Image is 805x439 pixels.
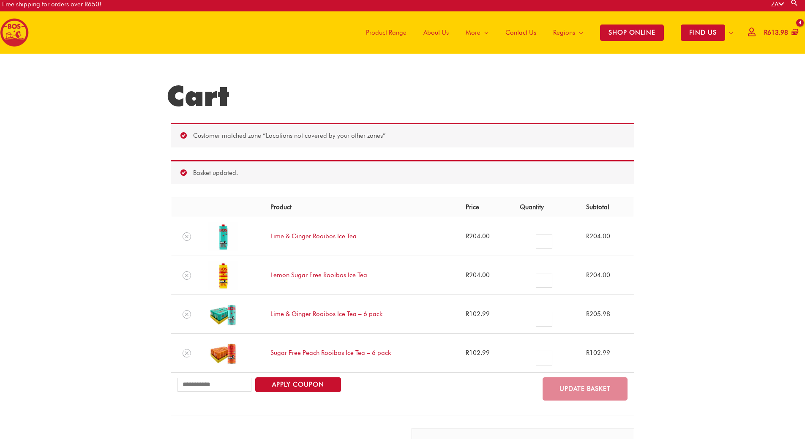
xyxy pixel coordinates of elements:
span: R [466,349,469,357]
span: More [466,20,480,45]
h1: Cart [166,79,639,113]
img: Lime & Ginger Rooibos Ice Tea [208,222,238,251]
a: Remove Lemon Sugar Free Rooibos Ice Tea from cart [183,271,191,280]
th: Subtotal [580,197,634,217]
bdi: 102.99 [466,310,490,318]
bdi: 205.98 [586,310,610,318]
a: SHOP ONLINE [592,11,672,54]
span: Contact Us [505,20,536,45]
div: Basket updated. [171,160,634,185]
a: Lime & Ginger Rooibos Ice Tea – 6 pack [270,310,382,318]
bdi: 204.00 [586,232,610,240]
img: Lemon Sugar Free Rooibos Ice Tea [208,261,238,290]
span: R [466,232,469,240]
span: R [586,349,589,357]
a: Remove Lime & Ginger Rooibos Ice Tea from cart [183,232,191,241]
button: Apply coupon [255,377,341,392]
input: Product quantity [536,351,552,365]
input: Product quantity [536,234,552,249]
a: About Us [415,11,457,54]
input: Product quantity [536,312,552,327]
bdi: 204.00 [586,271,610,279]
th: Price [459,197,513,217]
bdi: 102.99 [466,349,490,357]
a: ZA [771,0,784,8]
button: Update basket [543,377,628,401]
a: View Shopping Cart, 4 items [762,23,799,42]
a: Product Range [357,11,415,54]
a: Remove Lime & Ginger Rooibos Ice Tea - 6 pack from cart [183,310,191,319]
span: R [466,271,469,279]
bdi: 204.00 [466,271,490,279]
bdi: 204.00 [466,232,490,240]
span: SHOP ONLINE [600,25,664,41]
span: R [586,310,589,318]
th: Product [264,197,459,217]
a: Contact Us [497,11,545,54]
input: Product quantity [536,273,552,288]
img: Lime & Ginger Rooibos Ice Tea - 6 pack [208,300,238,329]
span: R [466,310,469,318]
nav: Site Navigation [351,11,742,54]
bdi: 613.98 [764,29,788,36]
th: Quantity [513,197,580,217]
img: Sugar Free Peach Rooibos Ice Tea - 6 pack [208,338,238,368]
span: Regions [553,20,575,45]
span: R [764,29,767,36]
span: R [586,232,589,240]
div: Customer matched zone “Locations not covered by your other zones” [171,123,634,147]
span: About Us [423,20,449,45]
a: Remove Sugar Free Peach Rooibos Ice Tea - 6 pack from cart [183,349,191,357]
span: R [586,271,589,279]
a: Lime & Ginger Rooibos Ice Tea [270,232,357,240]
span: Product Range [366,20,407,45]
bdi: 102.99 [586,349,610,357]
span: FIND US [681,25,725,41]
a: Lemon Sugar Free Rooibos Ice Tea [270,271,367,279]
a: Regions [545,11,592,54]
a: Sugar Free Peach Rooibos Ice Tea – 6 pack [270,349,391,357]
a: More [457,11,497,54]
